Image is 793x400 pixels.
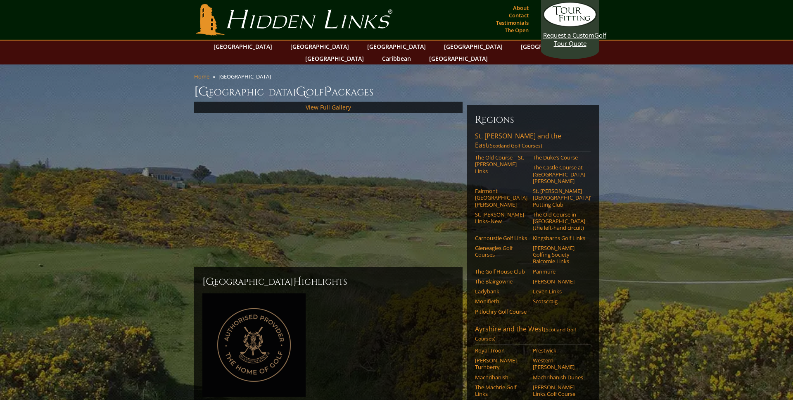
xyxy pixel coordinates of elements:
a: Leven Links [533,288,585,295]
a: Carnoustie Golf Links [475,235,527,241]
span: P [324,83,332,100]
a: [PERSON_NAME] Turnberry [475,357,527,371]
a: About [511,2,531,14]
a: St. [PERSON_NAME] and the East(Scotland Golf Courses) [475,131,591,152]
a: [GEOGRAPHIC_DATA] [517,40,584,52]
span: G [296,83,306,100]
a: Gleneagles Golf Courses [475,245,527,258]
a: [GEOGRAPHIC_DATA] [301,52,368,64]
a: The Golf House Club [475,268,527,275]
span: (Scotland Golf Courses) [488,142,542,149]
a: The Machrie Golf Links [475,384,527,398]
a: The Blairgowrie [475,278,527,285]
a: Pitlochry Golf Course [475,308,527,315]
h1: [GEOGRAPHIC_DATA] olf ackages [194,83,599,100]
a: [GEOGRAPHIC_DATA] [363,40,430,52]
a: Machrihanish [475,374,527,381]
a: Scotscraig [533,298,585,305]
a: Western [PERSON_NAME] [533,357,585,371]
a: [GEOGRAPHIC_DATA] [286,40,353,52]
a: Royal Troon [475,347,527,354]
a: Ayrshire and the West(Scotland Golf Courses) [475,324,591,345]
a: Monifieth [475,298,527,305]
a: The Old Course – St. [PERSON_NAME] Links [475,154,527,174]
a: [GEOGRAPHIC_DATA] [425,52,492,64]
span: H [293,275,302,288]
a: St. [PERSON_NAME] Links–New [475,211,527,225]
span: (Scotland Golf Courses) [475,326,576,342]
a: Prestwick [533,347,585,354]
a: Fairmont [GEOGRAPHIC_DATA][PERSON_NAME] [475,188,527,208]
a: Contact [507,10,531,21]
a: The Castle Course at [GEOGRAPHIC_DATA][PERSON_NAME] [533,164,585,184]
a: Ladybank [475,288,527,295]
a: Kingsbarns Golf Links [533,235,585,241]
a: Testimonials [494,17,531,29]
a: Panmure [533,268,585,275]
a: Home [194,73,209,80]
a: [PERSON_NAME] [533,278,585,285]
a: [GEOGRAPHIC_DATA] [440,40,507,52]
a: [PERSON_NAME] Golfing Society Balcomie Links [533,245,585,265]
a: The Duke’s Course [533,154,585,161]
h6: Regions [475,113,591,126]
a: Caribbean [378,52,415,64]
a: Machrihanish Dunes [533,374,585,381]
a: The Old Course in [GEOGRAPHIC_DATA] (the left-hand circuit) [533,211,585,231]
a: [GEOGRAPHIC_DATA] [209,40,276,52]
a: Request a CustomGolf Tour Quote [543,2,597,48]
a: View Full Gallery [306,103,351,111]
span: Request a Custom [543,31,594,39]
a: St. [PERSON_NAME] [DEMOGRAPHIC_DATA]’ Putting Club [533,188,585,208]
li: [GEOGRAPHIC_DATA] [218,73,274,80]
h2: [GEOGRAPHIC_DATA] ighlights [202,275,454,288]
a: The Open [503,24,531,36]
a: [PERSON_NAME] Links Golf Course [533,384,585,398]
